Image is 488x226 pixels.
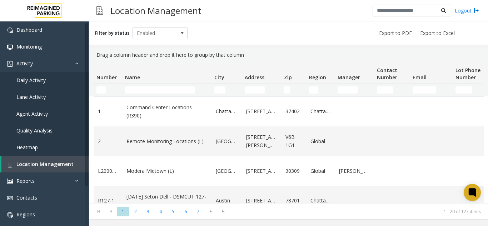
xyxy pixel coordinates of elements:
[216,107,238,115] a: Chattanooga
[218,209,228,214] span: Go to the last page
[420,30,455,37] span: Export to Excel
[167,207,179,216] span: Page 5
[246,133,277,149] a: [STREET_ADDRESS][PERSON_NAME]
[126,104,207,120] a: Command Center Locations (R390)
[16,77,46,84] span: Daily Activity
[281,84,306,96] td: Zip Filter
[246,167,277,175] a: [STREET_ADDRESS]
[284,86,290,94] input: Zip Filter
[98,107,118,115] a: 1
[306,84,335,96] td: Region Filter
[335,84,374,96] td: Manager Filter
[206,209,215,214] span: Go to the next page
[214,74,224,81] span: City
[16,161,74,167] span: Location Management
[16,144,38,151] span: Heatmap
[96,2,103,19] img: pageIcon
[16,94,46,100] span: Lane Activity
[16,60,33,67] span: Activity
[94,84,122,96] td: Number Filter
[7,27,13,33] img: 'icon'
[455,7,479,14] a: Logout
[16,177,35,184] span: Reports
[413,74,427,81] span: Email
[133,27,176,39] span: Enabled
[242,84,281,96] td: Address Filter
[246,197,277,205] a: [STREET_ADDRESS]
[142,207,154,216] span: Page 3
[285,133,302,149] a: V6B 1G1
[211,84,242,96] td: City Filter
[455,67,480,81] span: Lot Phone Number
[122,84,211,96] td: Name Filter
[16,26,42,33] span: Dashboard
[310,167,330,175] a: Global
[379,30,412,37] span: Export to PDF
[234,209,481,215] kendo-pager-info: 1 - 20 of 127 items
[376,28,415,38] button: Export to PDF
[217,206,229,216] span: Go to the last page
[377,86,393,94] input: Contact Number Filter
[7,61,13,67] img: 'icon'
[339,167,370,175] a: [PERSON_NAME]
[285,167,302,175] a: 30309
[246,107,277,115] a: [STREET_ADDRESS]
[338,74,360,81] span: Manager
[7,162,13,167] img: 'icon'
[89,62,488,203] div: Data table
[126,167,207,175] a: Modera Midtown (L)
[7,44,13,50] img: 'icon'
[284,74,292,81] span: Zip
[98,137,118,145] a: 2
[204,206,217,216] span: Go to the next page
[338,86,358,94] input: Manager Filter
[7,179,13,184] img: 'icon'
[117,207,129,216] span: Page 1
[95,30,130,36] label: Filter by status
[126,193,207,209] a: [DATE] Seton Dell - DSMCUT 127-51 (R390)
[285,197,302,205] a: 78701
[154,207,167,216] span: Page 4
[16,110,48,117] span: Agent Activity
[1,156,89,172] a: Location Management
[374,84,410,96] td: Contact Number Filter
[16,127,53,134] span: Quality Analysis
[125,74,140,81] span: Name
[245,74,264,81] span: Address
[410,84,453,96] td: Email Filter
[309,74,326,81] span: Region
[285,107,302,115] a: 37402
[310,197,330,205] a: Chattanooga
[455,86,472,94] input: Lot Phone Number Filter
[310,137,330,145] a: Global
[192,207,204,216] span: Page 7
[7,212,13,218] img: 'icon'
[7,195,13,201] img: 'icon'
[473,7,479,14] img: logout
[214,86,225,94] input: City Filter
[94,48,484,62] div: Drag a column header and drop it here to group by that column
[216,137,238,145] a: [GEOGRAPHIC_DATA]
[98,167,118,175] a: L20000500
[216,167,238,175] a: [GEOGRAPHIC_DATA]
[413,86,436,94] input: Email Filter
[16,43,42,50] span: Monitoring
[129,207,142,216] span: Page 2
[417,28,458,38] button: Export to Excel
[310,107,330,115] a: Chattanooga
[216,197,238,205] a: Austin
[126,137,207,145] a: Remote Monitoring Locations (L)
[107,2,205,19] h3: Location Management
[98,197,118,205] a: R127-1
[125,86,195,94] input: Name Filter
[245,86,265,94] input: Address Filter
[309,86,318,94] input: Region Filter
[96,86,106,94] input: Number Filter
[96,74,117,81] span: Number
[16,194,37,201] span: Contacts
[377,67,397,81] span: Contact Number
[179,207,192,216] span: Page 6
[16,211,35,218] span: Regions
